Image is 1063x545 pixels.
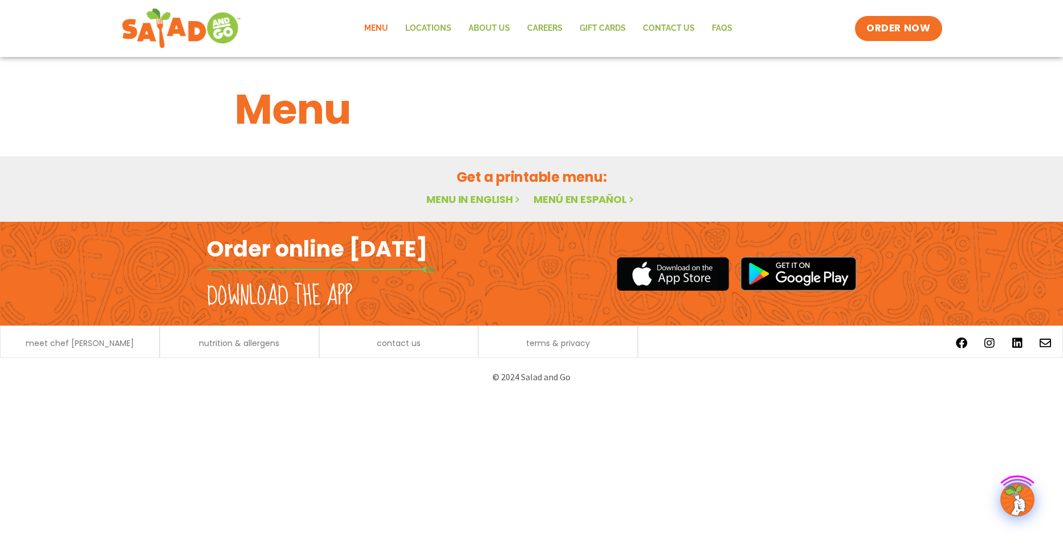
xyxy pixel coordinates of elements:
a: meet chef [PERSON_NAME] [26,339,134,347]
a: Contact Us [634,15,703,42]
img: new-SAG-logo-768×292 [121,6,242,51]
img: google_play [740,257,857,291]
a: contact us [377,339,421,347]
a: FAQs [703,15,741,42]
a: Menu in English [426,192,522,206]
a: Careers [519,15,571,42]
img: fork [207,266,435,272]
img: appstore [617,255,729,292]
nav: Menu [356,15,741,42]
h2: Download the app [207,280,352,312]
h2: Get a printable menu: [235,167,829,187]
a: GIFT CARDS [571,15,634,42]
span: ORDER NOW [866,22,930,35]
h2: Order online [DATE] [207,235,427,263]
a: About Us [460,15,519,42]
a: terms & privacy [526,339,590,347]
a: Menú en español [533,192,636,206]
a: Menu [356,15,397,42]
a: Locations [397,15,460,42]
a: ORDER NOW [855,16,942,41]
h1: Menu [235,79,829,140]
a: nutrition & allergens [199,339,279,347]
p: © 2024 Salad and Go [213,369,851,385]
